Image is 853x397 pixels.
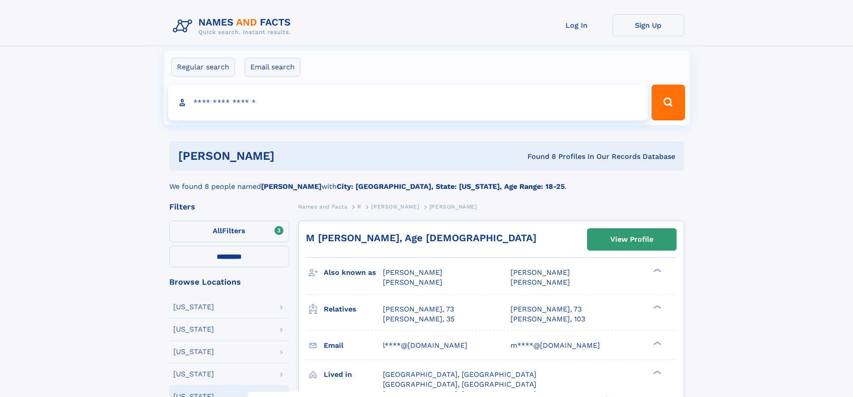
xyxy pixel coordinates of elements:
[383,370,536,379] span: [GEOGRAPHIC_DATA], [GEOGRAPHIC_DATA]
[401,152,675,162] div: Found 8 Profiles In Our Records Database
[651,340,662,346] div: ❯
[357,201,361,212] a: R
[371,201,419,212] a: [PERSON_NAME]
[261,182,321,191] b: [PERSON_NAME]
[510,304,582,314] a: [PERSON_NAME], 73
[306,232,536,243] a: M [PERSON_NAME], Age [DEMOGRAPHIC_DATA]
[587,229,676,250] a: View Profile
[178,150,401,162] h1: [PERSON_NAME]
[652,85,685,120] button: Search Button
[173,326,214,333] div: [US_STATE]
[357,204,361,210] span: R
[173,348,214,355] div: [US_STATE]
[324,338,383,353] h3: Email
[510,314,585,324] a: [PERSON_NAME], 103
[383,314,454,324] a: [PERSON_NAME], 35
[324,367,383,382] h3: Lived in
[169,278,289,286] div: Browse Locations
[337,182,565,191] b: City: [GEOGRAPHIC_DATA], State: [US_STATE], Age Range: 18-25
[173,371,214,378] div: [US_STATE]
[169,14,298,38] img: Logo Names and Facts
[169,171,684,192] div: We found 8 people named with .
[244,58,300,77] label: Email search
[610,229,653,250] div: View Profile
[324,265,383,280] h3: Also known as
[213,226,222,235] span: All
[429,204,477,210] span: [PERSON_NAME]
[651,369,662,375] div: ❯
[324,302,383,317] h3: Relatives
[651,304,662,310] div: ❯
[171,58,235,77] label: Regular search
[541,14,613,36] a: Log In
[371,204,419,210] span: [PERSON_NAME]
[383,380,536,388] span: [GEOGRAPHIC_DATA], [GEOGRAPHIC_DATA]
[169,203,289,211] div: Filters
[383,278,442,286] span: [PERSON_NAME]
[510,278,570,286] span: [PERSON_NAME]
[510,268,570,277] span: [PERSON_NAME]
[651,268,662,273] div: ❯
[168,85,648,120] input: search input
[383,268,442,277] span: [PERSON_NAME]
[613,14,684,36] a: Sign Up
[169,221,289,242] label: Filters
[383,304,454,314] a: [PERSON_NAME], 73
[298,201,347,212] a: Names and Facts
[173,303,214,311] div: [US_STATE]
